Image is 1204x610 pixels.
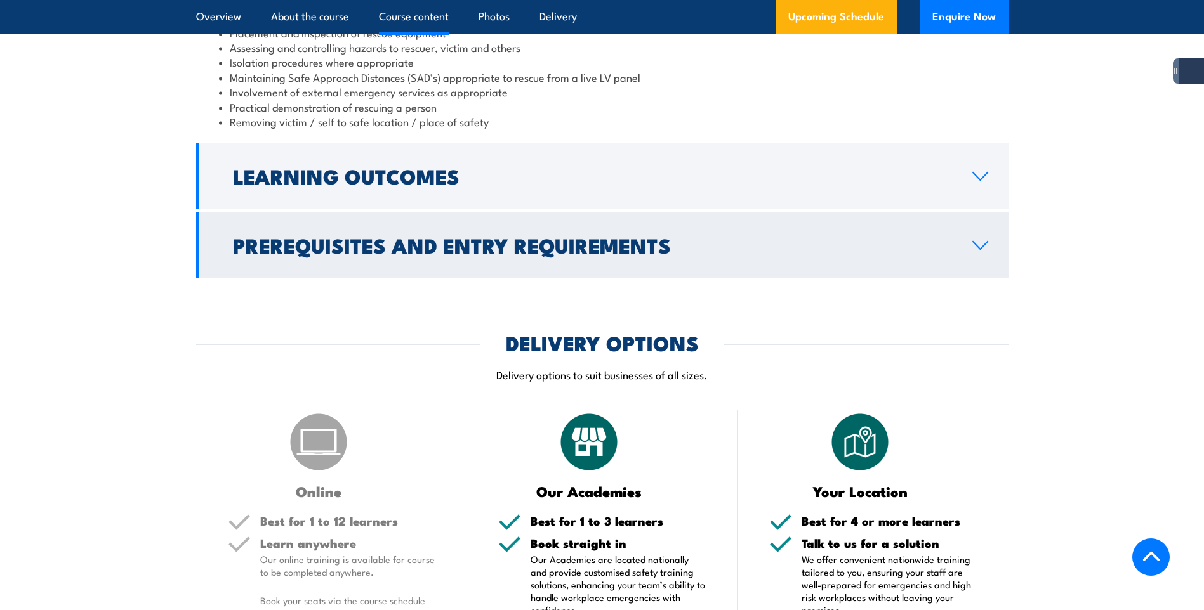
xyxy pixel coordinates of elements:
[769,484,951,498] h3: Your Location
[228,484,410,498] h3: Online
[196,212,1009,278] a: Prerequisites and Entry Requirements
[233,236,952,254] h2: Prerequisites and Entry Requirements
[498,484,680,498] h3: Our Academies
[233,167,952,185] h2: Learning Outcomes
[196,367,1009,382] p: Delivery options to suit businesses of all sizes.
[219,70,986,84] li: Maintaining Safe Approach Distances (SAD’s) appropriate to rescue from a live LV panel
[219,55,986,69] li: Isolation procedures where appropriate
[219,40,986,55] li: Assessing and controlling hazards to rescuer, victim and others
[219,100,986,114] li: Practical demonstration of rescuing a person
[260,515,435,527] h5: Best for 1 to 12 learners
[802,537,977,549] h5: Talk to us for a solution
[219,84,986,99] li: Involvement of external emergency services as appropriate
[196,143,1009,209] a: Learning Outcomes
[219,114,986,129] li: Removing victim / self to safe location / place of safety
[260,537,435,549] h5: Learn anywhere
[531,537,706,549] h5: Book straight in
[506,334,699,351] h2: DELIVERY OPTIONS
[260,553,435,578] p: Our online training is available for course to be completed anywhere.
[802,515,977,527] h5: Best for 4 or more learners
[531,515,706,527] h5: Best for 1 to 3 learners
